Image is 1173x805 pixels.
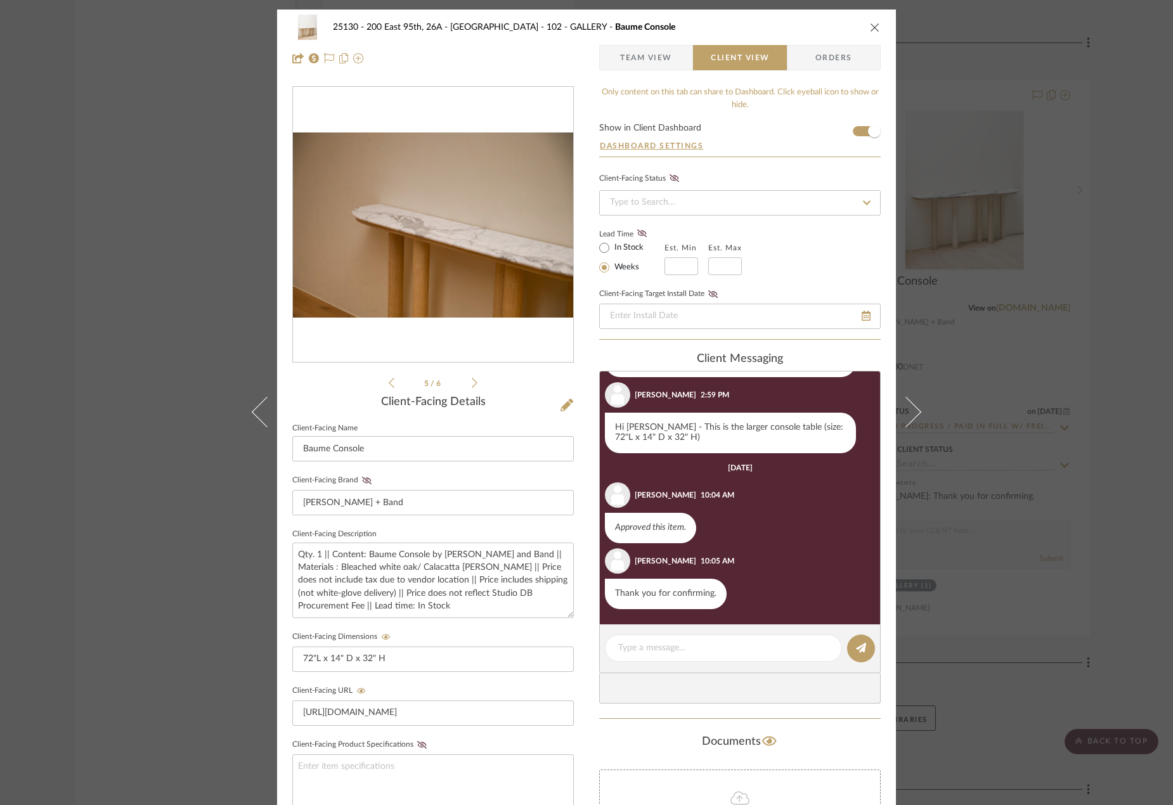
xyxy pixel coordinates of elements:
[292,647,574,672] input: Enter item dimensions
[292,700,574,726] input: Enter item URL
[615,23,675,32] span: Baume Console
[620,45,672,70] span: Team View
[701,555,734,567] div: 10:05 AM
[424,380,431,387] span: 5
[436,380,443,387] span: 6
[353,686,370,695] button: Client-Facing URL
[333,23,547,32] span: 25130 - 200 East 95th, 26A - [GEOGRAPHIC_DATA]
[599,304,881,329] input: Enter Install Date
[292,686,370,695] label: Client-Facing URL
[612,262,639,273] label: Weeks
[635,555,696,567] div: [PERSON_NAME]
[605,382,630,408] img: user_avatar.png
[605,413,856,453] div: Hi [PERSON_NAME] - This is the larger console table (size: 72"L x 14" D x 32" H)
[599,290,722,299] label: Client-Facing Target Install Date
[599,731,881,752] div: Documents
[292,436,574,461] input: Enter Client-Facing Item Name
[711,45,769,70] span: Client View
[547,23,615,32] span: 102 - GALLERY
[708,243,742,252] label: Est. Max
[377,633,394,641] button: Client-Facing Dimensions
[292,15,323,40] img: acdda8d2-d470-4d68-927c-02a266dfbfcc_48x40.jpg
[728,463,753,472] div: [DATE]
[431,380,436,387] span: /
[633,228,651,240] button: Lead Time
[292,425,358,432] label: Client-Facing Name
[704,290,722,299] button: Client-Facing Target Install Date
[605,548,630,574] img: user_avatar.png
[869,22,881,33] button: close
[635,489,696,501] div: [PERSON_NAME]
[599,352,881,366] div: client Messaging
[605,482,630,508] img: user_avatar.png
[292,396,574,409] div: Client-Facing Details
[635,389,696,401] div: [PERSON_NAME]
[599,172,683,185] div: Client-Facing Status
[599,228,664,240] label: Lead Time
[293,132,573,318] img: 67826daf-fa7b-443f-a61e-0a3ac2989a6a_436x436.jpg
[599,140,704,151] button: Dashboard Settings
[293,87,573,363] div: 4
[292,531,377,538] label: Client-Facing Description
[599,240,664,275] mat-radio-group: Select item type
[292,476,375,485] label: Client-Facing Brand
[605,579,727,609] div: Thank you for confirming.
[292,633,394,641] label: Client-Facing Dimensions
[701,389,729,401] div: 2:59 PM
[292,740,431,749] label: Client-Facing Product Specifications
[599,86,881,111] div: Only content on this tab can share to Dashboard. Click eyeball icon to show or hide.
[664,243,697,252] label: Est. Min
[801,45,866,70] span: Orders
[612,242,644,254] label: In Stock
[599,190,881,216] input: Type to Search…
[358,476,375,485] button: Client-Facing Brand
[605,513,696,543] div: Approved this item.
[292,490,574,515] input: Enter Client-Facing Brand
[413,740,431,749] button: Client-Facing Product Specifications
[701,489,734,501] div: 10:04 AM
